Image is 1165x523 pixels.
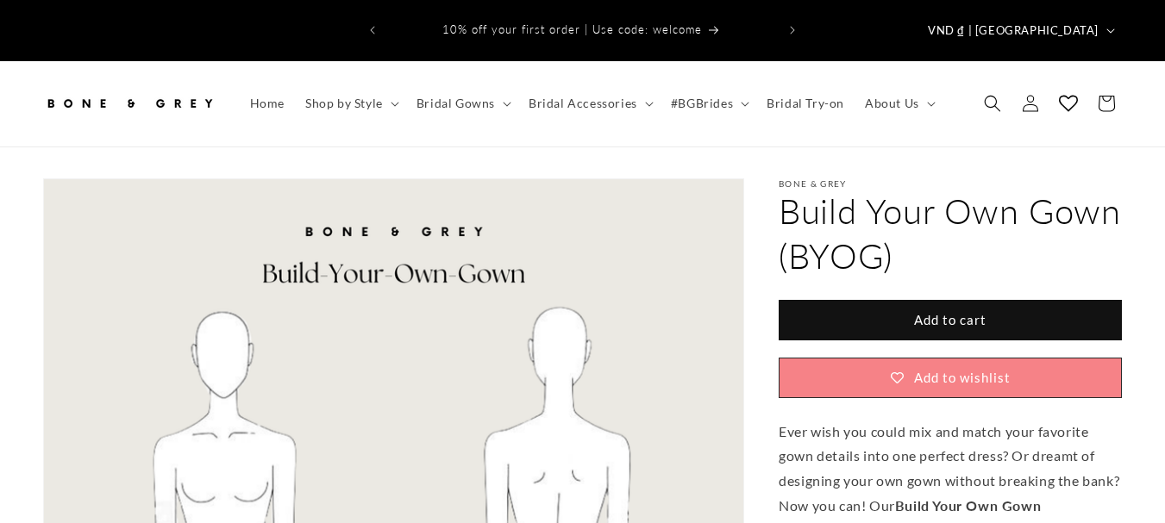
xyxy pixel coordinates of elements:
[928,22,1099,40] span: VND ₫ | [GEOGRAPHIC_DATA]
[865,96,919,111] span: About Us
[442,22,702,36] span: 10% off your first order | Use code: welcome
[529,96,637,111] span: Bridal Accessories
[779,300,1122,340] button: Add to cart
[305,96,383,111] span: Shop by Style
[406,85,518,121] summary: Bridal Gowns
[417,96,495,111] span: Bridal Gowns
[240,85,295,121] a: Home
[779,358,1122,398] button: Add to wishlist
[855,85,943,121] summary: About Us
[779,189,1122,278] h1: Build Your Own Gown (BYOG)
[918,14,1122,47] button: VND ₫ | [GEOGRAPHIC_DATA]
[518,85,661,121] summary: Bridal Accessories
[661,85,756,121] summary: #BGBrides
[43,84,216,122] img: Bone and Grey Bridal
[354,14,391,47] button: Previous announcement
[37,78,222,129] a: Bone and Grey Bridal
[671,96,733,111] span: #BGBrides
[767,96,844,111] span: Bridal Try-on
[779,178,1122,189] p: Bone & Grey
[974,84,1012,122] summary: Search
[295,85,406,121] summary: Shop by Style
[250,96,285,111] span: Home
[774,14,811,47] button: Next announcement
[756,85,855,121] a: Bridal Try-on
